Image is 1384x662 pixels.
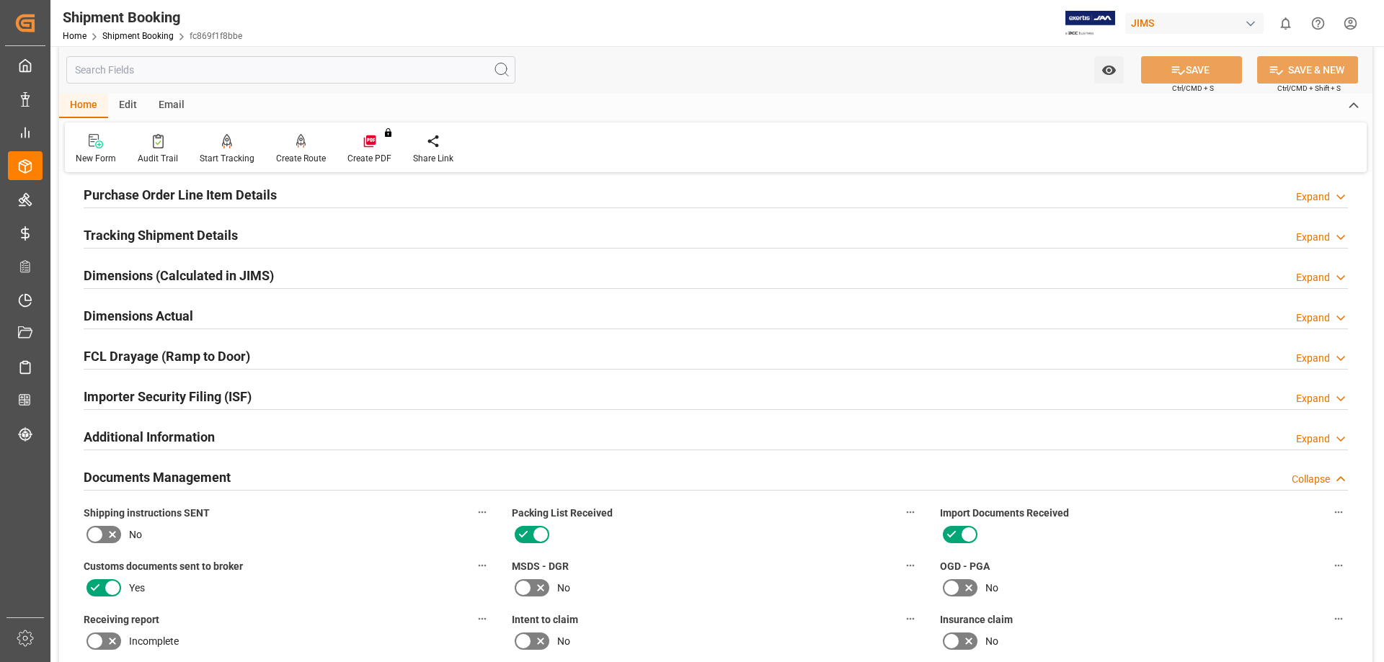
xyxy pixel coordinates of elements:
div: Audit Trail [138,152,178,165]
img: Exertis%20JAM%20-%20Email%20Logo.jpg_1722504956.jpg [1065,11,1115,36]
button: Help Center [1302,7,1334,40]
button: MSDS - DGR [901,556,920,575]
button: Intent to claim [901,609,920,628]
span: No [557,581,570,596]
div: Create Route [276,152,326,165]
div: Edit [108,94,148,118]
a: Home [63,31,86,41]
button: SAVE [1141,56,1242,84]
span: MSDS - DGR [512,559,569,574]
input: Search Fields [66,56,515,84]
span: Yes [129,581,145,596]
div: Start Tracking [200,152,254,165]
button: JIMS [1125,9,1269,37]
h2: Additional Information [84,427,215,447]
span: No [129,527,142,542]
h2: Purchase Order Line Item Details [84,185,277,205]
span: No [557,634,570,649]
button: show 0 new notifications [1269,7,1302,40]
a: Shipment Booking [102,31,174,41]
button: Import Documents Received [1329,503,1348,522]
div: Expand [1296,431,1330,447]
span: Intent to claim [512,612,578,627]
h2: FCL Drayage (Ramp to Door) [84,346,250,366]
h2: Documents Management [84,468,231,487]
h2: Dimensions (Calculated in JIMS) [84,266,274,285]
span: Receiving report [84,612,159,627]
button: Insurance claim [1329,609,1348,628]
button: Customs documents sent to broker [473,556,492,575]
button: Receiving report [473,609,492,628]
span: Packing List Received [512,506,613,521]
div: Expand [1296,189,1330,205]
div: Shipment Booking [63,6,242,28]
div: Expand [1296,270,1330,285]
span: No [985,634,998,649]
div: Expand [1296,351,1330,366]
div: Expand [1296,391,1330,406]
div: JIMS [1125,13,1264,34]
span: Insurance claim [940,612,1013,627]
span: Import Documents Received [940,506,1069,521]
button: SAVE & NEW [1257,56,1358,84]
div: Collapse [1292,472,1330,487]
button: Packing List Received [901,503,920,522]
button: OGD - PGA [1329,556,1348,575]
div: Expand [1296,310,1330,326]
span: Ctrl/CMD + S [1172,83,1214,94]
span: OGD - PGA [940,559,990,574]
span: No [985,581,998,596]
div: Email [148,94,195,118]
span: Ctrl/CMD + Shift + S [1277,83,1341,94]
div: New Form [76,152,116,165]
button: Shipping instructions SENT [473,503,492,522]
div: Share Link [413,152,453,165]
span: Incomplete [129,634,179,649]
h2: Dimensions Actual [84,306,193,326]
div: Expand [1296,230,1330,245]
div: Home [59,94,108,118]
span: Customs documents sent to broker [84,559,243,574]
button: open menu [1094,56,1124,84]
span: Shipping instructions SENT [84,506,210,521]
h2: Importer Security Filing (ISF) [84,387,252,406]
h2: Tracking Shipment Details [84,225,238,245]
